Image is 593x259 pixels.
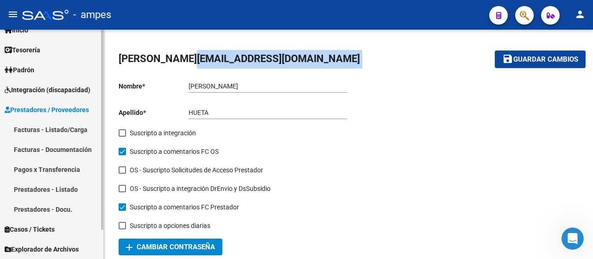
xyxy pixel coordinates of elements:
[5,224,55,234] span: Casos / Tickets
[119,239,222,255] button: Cambiar Contraseña
[119,53,360,64] span: [PERSON_NAME][EMAIL_ADDRESS][DOMAIN_NAME]
[119,81,189,91] p: Nombre
[5,45,40,55] span: Tesorería
[574,9,586,20] mat-icon: person
[7,9,19,20] mat-icon: menu
[502,53,513,64] mat-icon: save
[130,202,239,213] span: Suscripto a comentarios FC Prestador
[5,85,90,95] span: Integración (discapacidad)
[130,146,219,157] span: Suscripto a comentarios FC OS
[561,227,584,250] iframe: Intercom live chat
[124,242,135,253] mat-icon: add
[130,164,263,176] span: OS - Suscripto Solicitudes de Acceso Prestador
[130,127,196,139] span: Suscripto a integración
[5,65,34,75] span: Padrón
[126,243,215,251] span: Cambiar Contraseña
[5,105,89,115] span: Prestadores / Proveedores
[130,220,210,231] span: Suscripto a opciones diarias
[5,244,79,254] span: Explorador de Archivos
[495,51,586,68] button: Guardar cambios
[119,107,189,118] p: Apellido
[130,183,271,194] span: OS - Suscripto a integración DrEnvio y DsSubsidio
[73,5,111,25] span: - ampes
[513,56,578,64] span: Guardar cambios
[5,25,28,35] span: Inicio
